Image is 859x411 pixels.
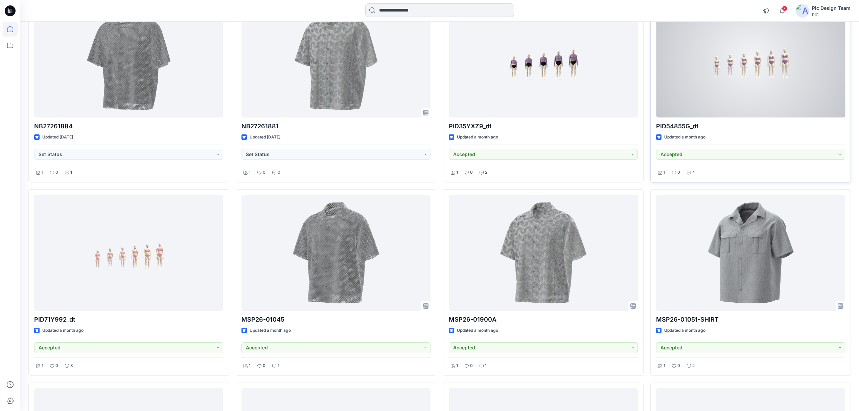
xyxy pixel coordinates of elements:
p: NB27261884 [34,122,223,131]
a: MSP26-01900A [449,195,638,311]
p: 1 [42,362,43,369]
p: Updated a month ago [457,134,498,141]
a: PID35YXZ9_dt [449,2,638,117]
p: 1 [249,169,251,176]
p: 3 [70,362,73,369]
p: PID35YXZ9_dt [449,122,638,131]
p: Updated a month ago [250,327,291,334]
div: Pic Design Team [812,4,851,12]
p: 0 [278,169,280,176]
p: 4 [692,169,695,176]
div: PIC [812,12,851,17]
a: MSP26-01045 [241,195,431,311]
p: 2 [485,169,487,176]
p: MSP26-01045 [241,315,431,324]
p: 1 [249,362,251,369]
p: 1 [664,362,665,369]
p: 0 [470,169,473,176]
p: 2 [692,362,695,369]
p: Updated [DATE] [250,134,280,141]
p: 1 [278,362,279,369]
p: Updated a month ago [664,134,705,141]
p: 1 [664,169,665,176]
a: MSP26-01051-SHIRT [656,195,845,311]
p: 0 [677,169,680,176]
p: MSP26-01051-SHIRT [656,315,845,324]
p: 0 [470,362,473,369]
a: PID71Y992_dt [34,195,223,311]
p: Updated a month ago [457,327,498,334]
p: PID71Y992_dt [34,315,223,324]
p: 1 [456,362,458,369]
p: 0 [263,169,265,176]
img: avatar [796,4,809,18]
p: PID54855G_dt [656,122,845,131]
p: 1 [42,169,43,176]
a: NB27261884 [34,2,223,117]
p: NB27261881 [241,122,431,131]
p: Updated a month ago [42,327,84,334]
a: PID54855G_dt [656,2,845,117]
p: 0 [55,169,58,176]
p: 0 [677,362,680,369]
p: 1 [485,362,487,369]
p: Updated a month ago [664,327,705,334]
p: MSP26-01900A [449,315,638,324]
p: Updated [DATE] [42,134,73,141]
p: 1 [70,169,72,176]
p: 0 [55,362,58,369]
a: NB27261881 [241,2,431,117]
p: 0 [263,362,265,369]
span: 7 [782,6,787,11]
p: 1 [456,169,458,176]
